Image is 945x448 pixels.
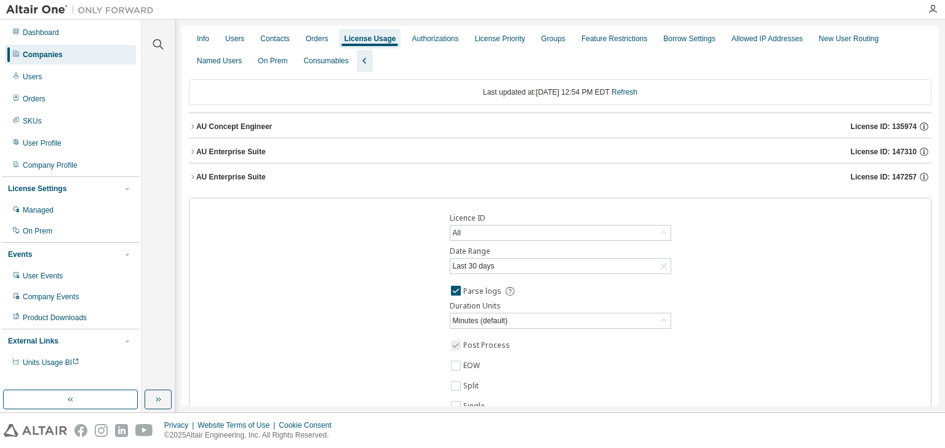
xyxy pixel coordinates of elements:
div: Allowed IP Addresses [732,34,803,44]
div: Companies [23,50,63,60]
img: facebook.svg [74,424,87,437]
div: Dashboard [23,28,59,37]
div: Company Profile [23,160,78,170]
div: Authorizations [412,34,458,44]
div: Managed [23,205,54,215]
button: AU Concept EngineerLicense ID: 135974 [189,113,931,140]
div: Consumables [303,56,348,66]
div: Users [23,72,42,82]
span: License ID: 147257 [851,172,917,182]
label: Post Process [463,338,512,353]
div: AU Enterprise Suite [196,147,266,157]
div: User Profile [23,138,62,148]
div: SKUs [23,116,42,126]
img: instagram.svg [95,424,108,437]
div: Last 30 days [450,259,671,273]
span: Units Usage BI [23,358,79,367]
div: User Events [23,271,63,281]
span: License ID: 135974 [851,122,917,132]
div: All [450,226,671,240]
label: EOW [463,358,482,373]
label: Single [463,399,487,414]
div: Last updated at: [DATE] 12:54 PM EDT [189,79,931,105]
img: Altair One [6,4,160,16]
div: Users [225,34,244,44]
label: Duration Units [450,301,671,311]
div: All [451,226,463,240]
img: youtube.svg [135,424,153,437]
div: On Prem [23,226,52,236]
div: Product Downloads [23,313,87,323]
span: License ID: 147310 [851,147,917,157]
div: Minutes (default) [450,313,671,328]
div: Borrow Settings [663,34,716,44]
div: Contacts [260,34,289,44]
div: Privacy [164,420,197,430]
img: linkedin.svg [115,424,128,437]
div: On Prem [258,56,287,66]
div: Company Events [23,292,79,302]
div: Info [197,34,209,44]
span: Parse logs [463,286,501,296]
a: Refresh [612,88,637,96]
div: Groups [541,34,565,44]
div: Named Users [197,56,242,66]
div: New User Routing [819,34,879,44]
button: AU Enterprise SuiteLicense ID: 147257 [189,163,931,191]
img: altair_logo.svg [4,424,67,437]
div: Events [8,250,32,259]
div: Orders [306,34,329,44]
div: Website Terms of Use [197,420,279,430]
div: AU Enterprise Suite [196,172,266,182]
div: Minutes (default) [451,314,509,328]
label: Split [463,379,481,393]
div: External Links [8,336,58,346]
div: Last 30 days [451,259,496,273]
label: Date Range [450,246,671,256]
button: AU Enterprise SuiteLicense ID: 147310 [189,138,931,165]
div: Orders [23,94,46,104]
div: License Usage [344,34,396,44]
label: Licence ID [450,213,671,223]
div: License Priority [475,34,525,44]
div: Feature Restrictions [581,34,647,44]
div: License Settings [8,184,66,194]
p: © 2025 Altair Engineering, Inc. All Rights Reserved. [164,430,339,441]
div: AU Concept Engineer [196,122,272,132]
div: Cookie Consent [279,420,338,430]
